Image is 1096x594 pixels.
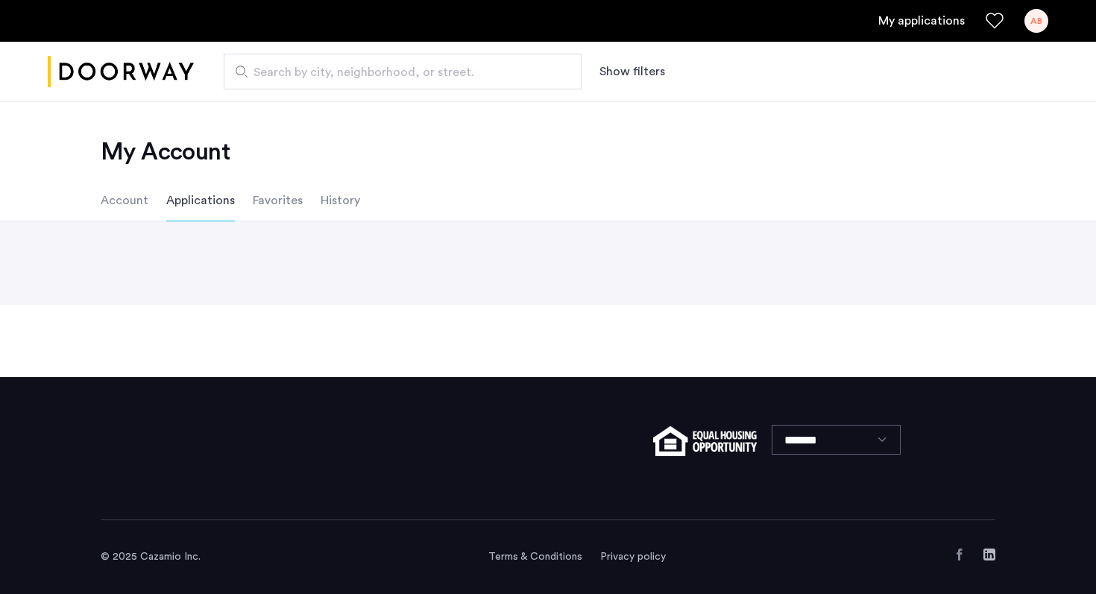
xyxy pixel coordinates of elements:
a: Favorites [986,12,1004,30]
span: © 2025 Cazamio Inc. [101,552,201,562]
img: logo [48,44,194,100]
li: Favorites [253,180,303,221]
a: Terms and conditions [488,549,582,564]
a: Cazamio logo [48,44,194,100]
img: equal-housing.png [653,426,757,456]
a: My application [878,12,965,30]
li: Applications [166,180,235,221]
li: Account [101,180,148,221]
li: History [321,180,360,221]
div: AB [1024,9,1048,33]
select: Language select [772,425,901,455]
button: Show or hide filters [599,63,665,80]
span: Search by city, neighborhood, or street. [253,63,540,81]
iframe: chat widget [1033,534,1081,579]
input: Apartment Search [224,54,582,89]
a: Privacy policy [600,549,666,564]
a: LinkedIn [983,549,995,560]
h2: My Account [101,137,995,167]
a: Facebook [954,549,966,560]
